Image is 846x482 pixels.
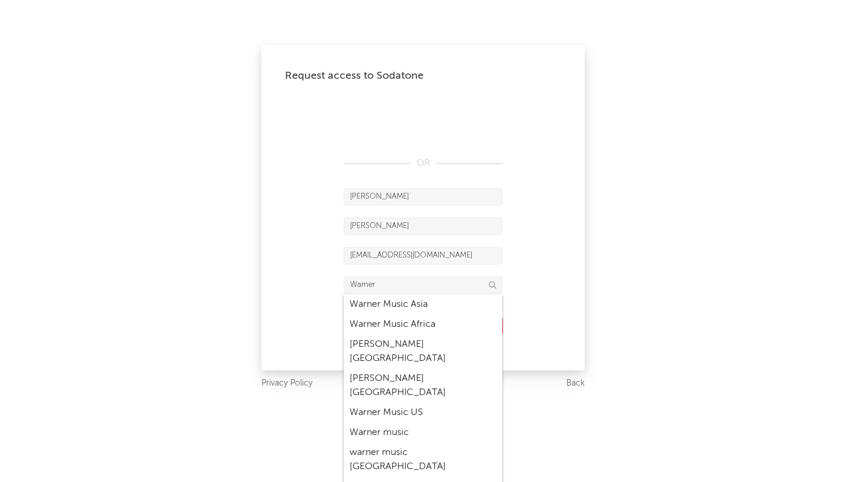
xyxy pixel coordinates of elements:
div: Warner Music US [344,403,502,423]
div: [PERSON_NAME] [GEOGRAPHIC_DATA] [344,369,502,403]
div: Warner Music Africa [344,314,502,334]
div: Warner music [344,423,502,443]
div: [PERSON_NAME] [GEOGRAPHIC_DATA] [344,334,502,369]
input: First Name [344,188,502,206]
div: OR [344,156,502,170]
input: Last Name [344,217,502,235]
div: Request access to Sodatone [285,69,561,83]
div: warner music [GEOGRAPHIC_DATA] [344,443,502,477]
input: Email [344,247,502,265]
div: Warner Music Asia [344,294,502,314]
a: Privacy Policy [261,376,313,391]
a: Back [566,376,585,391]
input: Division [344,276,502,294]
